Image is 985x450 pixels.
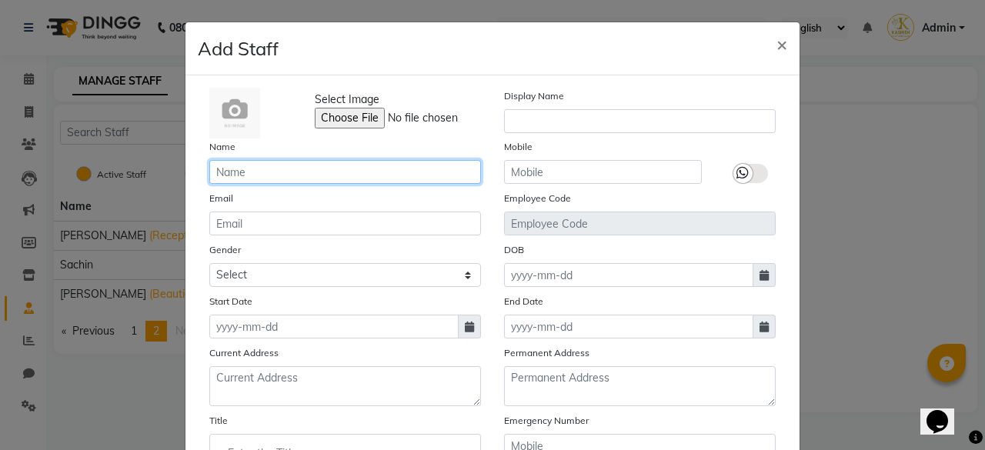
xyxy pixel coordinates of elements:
[504,315,753,338] input: yyyy-mm-dd
[209,243,241,257] label: Gender
[198,35,279,62] h4: Add Staff
[504,160,702,184] input: Mobile
[209,212,481,235] input: Email
[504,414,589,428] label: Emergency Number
[504,346,589,360] label: Permanent Address
[209,414,228,428] label: Title
[504,295,543,308] label: End Date
[209,88,260,138] img: Cinque Terre
[315,92,379,108] span: Select Image
[776,32,787,55] span: ×
[504,140,533,154] label: Mobile
[504,192,571,205] label: Employee Code
[209,346,279,360] label: Current Address
[504,89,564,103] label: Display Name
[920,388,970,435] iframe: chat widget
[209,315,459,338] input: yyyy-mm-dd
[504,263,753,287] input: yyyy-mm-dd
[209,192,233,205] label: Email
[504,243,524,257] label: DOB
[209,140,235,154] label: Name
[209,160,481,184] input: Name
[315,108,524,128] input: Select Image
[764,22,800,65] button: Close
[504,212,776,235] input: Employee Code
[209,295,252,308] label: Start Date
